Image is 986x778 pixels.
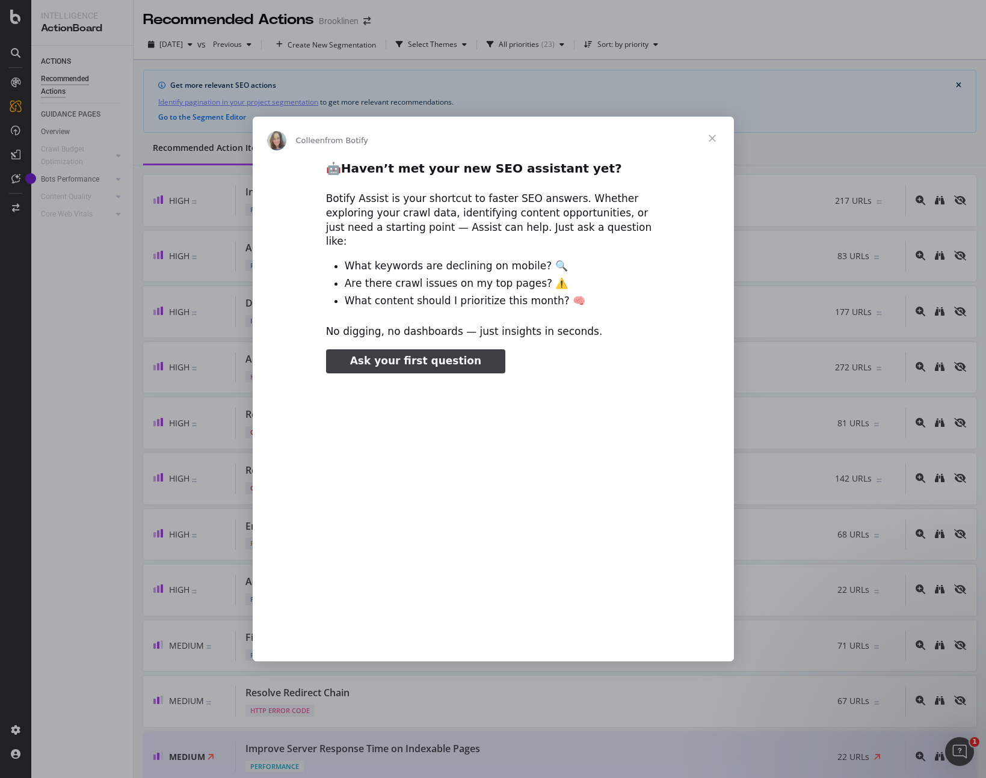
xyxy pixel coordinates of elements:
[296,136,325,145] span: Colleen
[326,161,661,183] h2: 🤖
[267,131,286,150] img: Profile image for Colleen
[345,277,661,291] li: Are there crawl issues on my top pages? ⚠️
[341,161,622,176] b: Haven’t met your new SEO assistant yet?
[345,294,661,308] li: What content should I prioritize this month? 🧠
[325,136,368,145] span: from Botify
[326,325,661,339] div: No digging, no dashboards — just insights in seconds.
[350,355,481,367] span: Ask your first question
[242,384,744,634] video: Play video
[326,349,505,373] a: Ask your first question
[691,117,734,160] span: Close
[345,259,661,274] li: What keywords are declining on mobile? 🔍
[326,192,661,249] div: Botify Assist is your shortcut to faster SEO answers. Whether exploring your crawl data, identify...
